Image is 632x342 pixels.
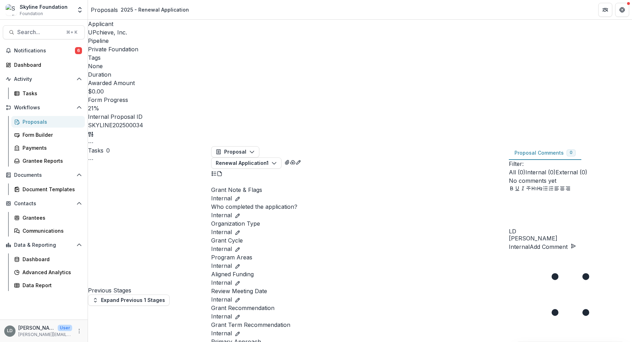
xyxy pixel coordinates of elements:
p: Review Meeting Date [211,287,509,295]
button: edit [235,228,240,236]
p: [PERSON_NAME] [18,324,55,331]
button: Open Workflows [3,102,85,113]
div: Payments [23,144,79,151]
div: Lisa Dinh [7,329,13,333]
div: Proposals [23,118,79,125]
button: Partners [598,3,612,17]
p: Grant Cycle [211,236,509,245]
button: Expand Previous 1 Stages [88,295,170,306]
p: None [88,62,103,70]
button: More [75,327,83,335]
button: Open Activity [3,73,85,85]
span: Internal [211,245,232,253]
span: External ( 0 ) [556,169,587,176]
div: Form Builder [23,131,79,138]
p: Private Foundation [88,45,138,53]
button: Align Left [554,185,560,193]
span: Internal ( 0 ) [525,169,556,176]
p: Internal Proposal ID [88,112,632,121]
span: Activity [14,76,74,82]
button: Bold [509,185,514,193]
p: Internal [509,243,530,251]
button: Open entity switcher [75,3,85,17]
nav: breadcrumb [91,5,192,15]
span: Internal [211,194,232,202]
h3: Tasks [88,146,103,155]
button: Edit as form [296,157,301,166]
span: Internal [211,228,232,236]
span: Internal [211,278,232,287]
span: 6 [75,47,82,54]
p: Who completed the application? [211,202,509,211]
button: View Attached Files [284,157,290,166]
button: edit [235,245,240,253]
span: Internal [211,262,232,270]
h4: Previous Stages [88,286,211,295]
button: Add Comment [530,243,576,251]
span: Internal [211,329,232,337]
button: Proposal Comments [509,146,581,160]
button: Italicize [520,185,526,193]
button: Heading 2 [537,185,543,193]
button: Align Center [560,185,565,193]
button: edit [235,211,240,219]
p: Form Progress [88,96,632,104]
button: edit [235,312,240,321]
div: 2025 - Renewal Application [121,6,189,13]
span: Internal [211,312,232,321]
div: Advanced Analytics [23,269,79,276]
button: edit [235,329,240,337]
button: Strike [526,185,531,193]
button: Open Documents [3,169,85,181]
span: Workflows [14,105,74,111]
span: Notifications [14,48,75,54]
p: Organization Type [211,219,509,228]
button: Open Contacts [3,198,85,209]
p: User [58,325,72,331]
button: Heading 1 [531,185,537,193]
button: Plaintext view [211,169,217,177]
p: No comments yet [509,176,632,185]
div: Skyline Foundation [20,3,68,11]
div: Communications [23,227,79,234]
button: Open Data & Reporting [3,239,85,251]
button: Align Right [565,185,571,193]
p: Program Areas [211,253,509,262]
span: Foundation [20,11,43,17]
button: edit [235,278,240,287]
p: [PERSON_NAME][EMAIL_ADDRESS][DOMAIN_NAME] [18,331,72,338]
p: $0.00 [88,87,104,96]
div: Grantee Reports [23,157,79,164]
div: Lisa Dinh [509,228,632,234]
span: Search... [17,29,62,36]
button: edit [235,194,240,202]
p: 21 % [88,104,99,112]
p: SKYLINE202500034 [88,121,143,129]
p: Aligned Funding [211,270,509,278]
button: PDF view [217,169,222,177]
p: [PERSON_NAME] [509,234,632,243]
div: Tasks [23,90,79,97]
button: Underline [514,185,520,193]
span: UPchieve, Inc. [88,29,127,36]
span: 0 [570,150,573,155]
button: Get Help [615,3,629,17]
span: 0 [106,147,110,154]
button: Ordered List [548,185,554,193]
span: Internal [211,295,232,304]
p: Filter: [509,160,632,168]
p: Applicant [88,20,632,28]
p: Pipeline [88,37,632,45]
p: Grant Note & Flags [211,186,509,194]
p: Grant Term Recommendation [211,321,509,329]
p: Grant Recommendation [211,304,509,312]
span: Data & Reporting [14,242,74,248]
button: Toggle View Cancelled Tasks [88,155,94,163]
span: Internal [211,211,232,219]
span: Contacts [14,201,74,207]
button: edit [235,262,240,270]
div: Data Report [23,282,79,289]
span: Documents [14,172,74,178]
div: Proposals [91,6,118,14]
div: Dashboard [23,256,79,263]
